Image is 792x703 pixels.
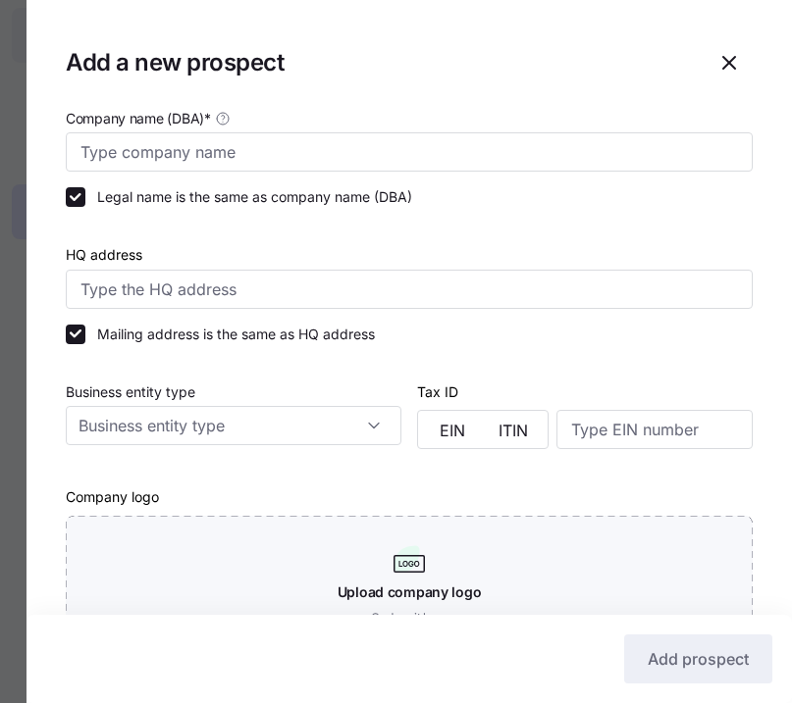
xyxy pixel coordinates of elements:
[85,325,375,344] label: Mailing address is the same as HQ address
[66,109,211,128] span: Company name (DBA) *
[85,187,412,207] label: Legal name is the same as company name (DBA)
[440,423,465,438] span: EIN
[66,47,690,77] h1: Add a new prospect
[648,647,749,671] span: Add prospect
[66,132,753,172] input: Type company name
[66,486,159,508] label: Company logo
[66,406,401,445] input: Business entity type
[417,381,458,403] label: Tax ID
[556,410,753,449] input: Type EIN number
[66,381,195,403] label: Business entity type
[499,423,528,438] span: ITIN
[66,270,753,309] input: Type the HQ address
[624,634,772,683] button: Add prospect
[66,244,142,266] label: HQ address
